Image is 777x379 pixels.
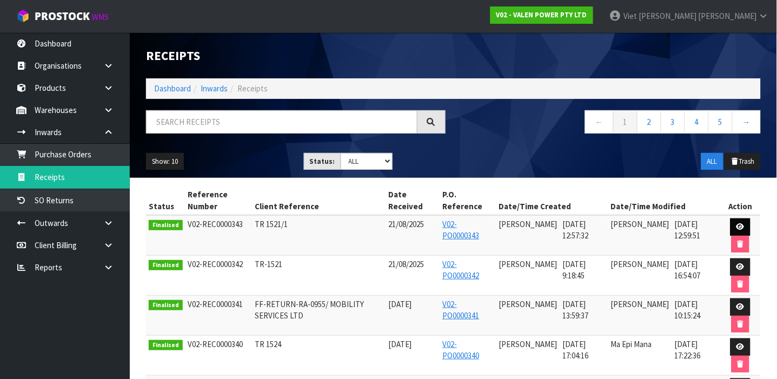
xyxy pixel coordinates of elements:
a: 4 [685,110,709,134]
span: [PERSON_NAME] [499,259,557,269]
th: Date/Time Created [496,186,608,215]
span: [PERSON_NAME] [499,299,557,309]
button: Show: 10 [146,153,184,170]
input: Search receipts [146,110,417,134]
span: Finalised [149,260,183,271]
span: V02-REC0000343 [188,219,243,229]
span: [DATE] 13:59:37 [562,299,588,321]
span: V02-REC0000342 [188,259,243,269]
th: P.O. Reference [440,186,496,215]
span: ProStock [35,9,90,23]
span: [PERSON_NAME] [611,299,669,309]
span: V02-REC0000341 [188,299,243,309]
a: V02-PO0000340 [442,339,479,361]
span: [PERSON_NAME] [699,11,757,21]
a: ← [585,110,614,134]
th: Date Received [386,186,440,215]
a: V02-PO0000343 [442,219,479,241]
span: [DATE] [388,339,411,349]
th: Reference Number [185,186,253,215]
span: Viet [PERSON_NAME] [623,11,697,21]
small: WMS [92,12,109,22]
span: [PERSON_NAME] [611,259,669,269]
span: [PERSON_NAME] [499,339,557,349]
span: V02-REC0000340 [188,339,243,349]
span: Ma Epi Mana [611,339,652,349]
span: [PERSON_NAME] [611,219,669,229]
a: Inwards [201,83,228,94]
img: cube-alt.png [16,9,30,23]
span: [DATE] 10:15:24 [675,299,701,321]
a: 2 [637,110,661,134]
strong: V02 - VALEN POWER PTY LTD [496,10,587,19]
span: TR-1521 [255,259,283,269]
span: 21/08/2025 [388,219,424,229]
span: [DATE] 12:57:32 [562,219,588,241]
span: TR 1521/1 [255,219,288,229]
span: Finalised [149,300,183,311]
span: [DATE] 9:18:45 [562,259,586,281]
span: Finalised [149,220,183,231]
span: 21/08/2025 [388,259,424,269]
a: 3 [661,110,685,134]
span: [DATE] [388,299,411,309]
a: V02-PO0000341 [442,299,479,321]
a: V02-PO0000342 [442,259,479,281]
span: [DATE] 17:04:16 [562,339,588,361]
strong: Status: [310,157,335,166]
span: [DATE] 12:59:51 [675,219,701,241]
span: FF-RETURN-RA-0955/ MOBILITY SERVICES LTD [255,299,364,321]
th: Status [146,186,185,215]
th: Date/Time Modified [608,186,721,215]
button: Trash [725,153,761,170]
a: 1 [613,110,637,134]
a: 5 [708,110,733,134]
nav: Page navigation [462,110,761,137]
span: [DATE] 16:54:07 [675,259,701,281]
span: [DATE] 17:22:36 [675,339,701,361]
h1: Receipts [146,49,446,62]
th: Client Reference [253,186,386,215]
span: [PERSON_NAME] [499,219,557,229]
button: ALL [701,153,723,170]
a: Dashboard [154,83,191,94]
a: → [732,110,761,134]
a: V02 - VALEN POWER PTY LTD [490,6,593,24]
th: Action [721,186,761,215]
span: TR 1524 [255,339,282,349]
span: Finalised [149,340,183,351]
span: Receipts [237,83,268,94]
